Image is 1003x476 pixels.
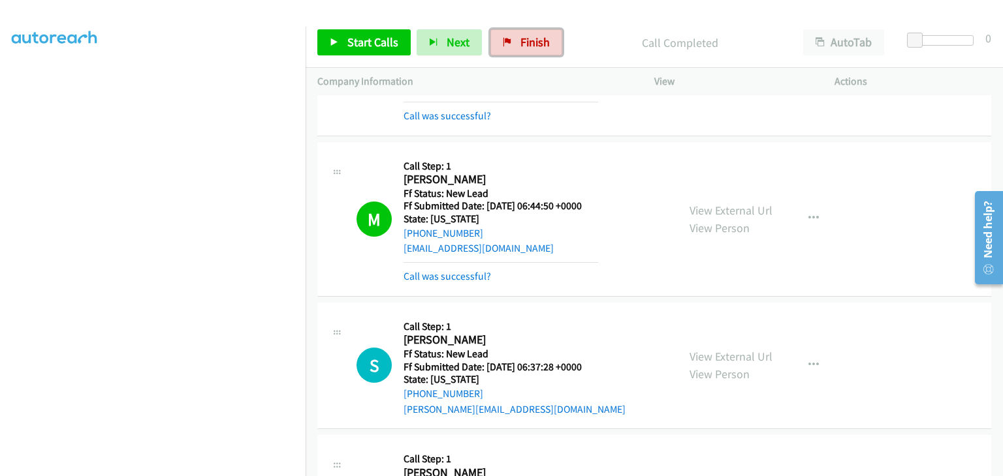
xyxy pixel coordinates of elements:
[966,186,1003,290] iframe: Resource Center
[404,453,582,466] h5: Call Step: 1
[317,29,411,55] a: Start Calls
[404,187,598,200] h5: Ff Status: New Lead
[520,35,550,50] span: Finish
[404,320,626,333] h5: Call Step: 1
[404,270,491,282] a: Call was successful?
[404,361,626,374] h5: Ff Submitted Date: [DATE] 06:37:28 +0000
[985,29,991,47] div: 0
[317,74,631,89] p: Company Information
[404,110,491,122] a: Call was successful?
[404,403,626,415] a: [PERSON_NAME][EMAIL_ADDRESS][DOMAIN_NAME]
[347,35,398,50] span: Start Calls
[690,203,772,218] a: View External Url
[690,349,772,364] a: View External Url
[580,34,780,52] p: Call Completed
[404,348,626,361] h5: Ff Status: New Lead
[357,201,392,237] h1: M
[835,74,991,89] p: Actions
[417,29,482,55] button: Next
[404,387,483,400] a: [PHONE_NUMBER]
[914,35,974,46] div: Delay between calls (in seconds)
[654,74,811,89] p: View
[404,333,598,348] h2: [PERSON_NAME]
[690,366,750,381] a: View Person
[404,227,483,239] a: [PHONE_NUMBER]
[447,35,470,50] span: Next
[404,160,598,173] h5: Call Step: 1
[490,29,562,55] a: Finish
[803,29,884,55] button: AutoTab
[404,373,626,386] h5: State: [US_STATE]
[357,348,392,383] h1: S
[404,200,598,213] h5: Ff Submitted Date: [DATE] 06:44:50 +0000
[404,242,554,254] a: [EMAIL_ADDRESS][DOMAIN_NAME]
[404,213,598,226] h5: State: [US_STATE]
[404,172,598,187] h2: [PERSON_NAME]
[690,220,750,235] a: View Person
